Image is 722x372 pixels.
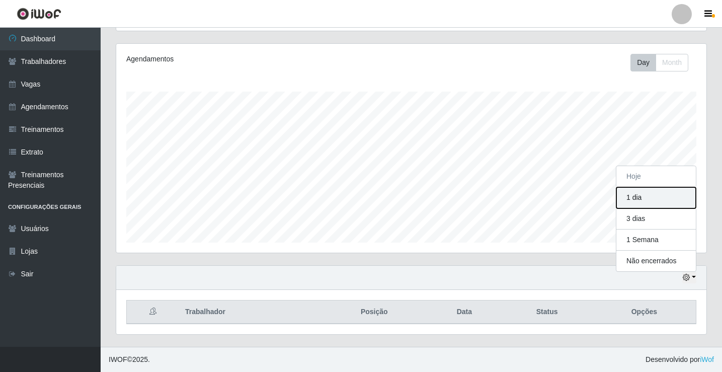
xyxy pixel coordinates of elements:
span: IWOF [109,355,127,363]
th: Status [502,301,593,324]
th: Trabalhador [179,301,321,324]
span: Desenvolvido por [646,354,714,365]
button: 3 dias [616,208,696,230]
span: © 2025 . [109,354,150,365]
button: 1 Semana [616,230,696,251]
button: 1 dia [616,187,696,208]
button: Não encerrados [616,251,696,271]
button: Hoje [616,166,696,187]
th: Posição [321,301,427,324]
div: Agendamentos [126,54,355,64]
th: Opções [593,301,696,324]
div: First group [630,54,688,71]
a: iWof [700,355,714,363]
img: CoreUI Logo [17,8,61,20]
div: Toolbar with button groups [630,54,696,71]
th: Data [427,301,501,324]
button: Day [630,54,656,71]
button: Month [656,54,688,71]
